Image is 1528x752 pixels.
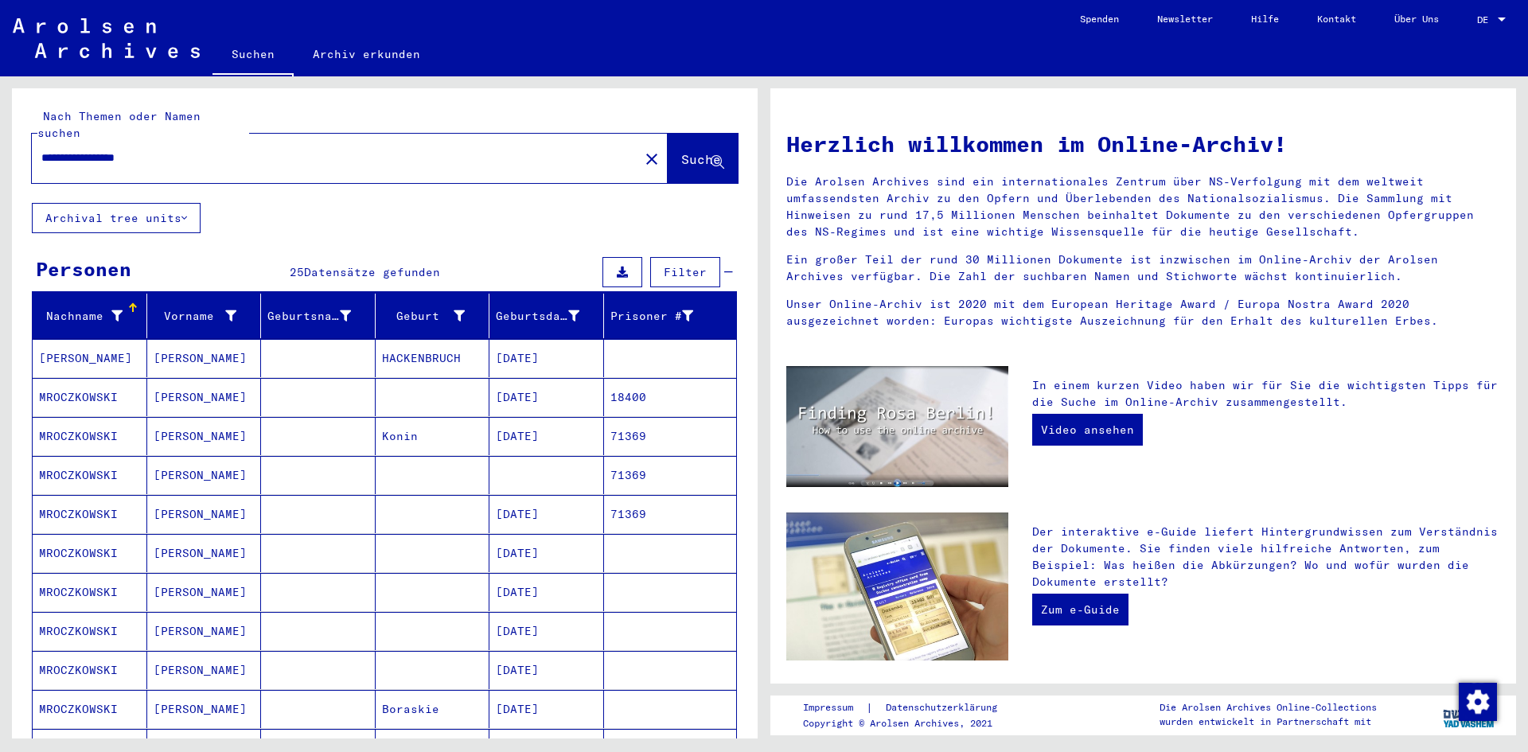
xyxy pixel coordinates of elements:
div: | [803,699,1016,716]
mat-cell: MROCZKOWSKI [33,456,147,494]
mat-label: Nach Themen oder Namen suchen [37,109,201,140]
mat-cell: [PERSON_NAME] [147,378,262,416]
mat-cell: [DATE] [489,690,604,728]
span: Filter [664,265,707,279]
mat-header-cell: Prisoner # [604,294,737,338]
div: Personen [36,255,131,283]
mat-cell: [DATE] [489,417,604,455]
mat-cell: [PERSON_NAME] [147,690,262,728]
p: wurden entwickelt in Partnerschaft mit [1160,715,1377,729]
mat-cell: [PERSON_NAME] [147,456,262,494]
a: Suchen [212,35,294,76]
p: In einem kurzen Video haben wir für Sie die wichtigsten Tipps für die Suche im Online-Archiv zusa... [1032,377,1500,411]
div: Prisoner # [610,308,694,325]
div: Prisoner # [610,303,718,329]
mat-header-cell: Geburtsdatum [489,294,604,338]
p: Copyright © Arolsen Archives, 2021 [803,716,1016,731]
mat-cell: MROCZKOWSKI [33,612,147,650]
mat-cell: Boraskie [376,690,490,728]
mat-cell: [DATE] [489,495,604,533]
div: Vorname [154,308,237,325]
mat-cell: MROCZKOWSKI [33,534,147,572]
div: Geburt‏ [382,308,466,325]
mat-cell: MROCZKOWSKI [33,417,147,455]
img: Arolsen_neg.svg [13,18,200,58]
a: Archiv erkunden [294,35,439,73]
mat-cell: [DATE] [489,534,604,572]
mat-header-cell: Nachname [33,294,147,338]
div: Nachname [39,303,146,329]
mat-cell: [DATE] [489,573,604,611]
mat-header-cell: Geburt‏ [376,294,490,338]
mat-cell: 71369 [604,495,737,533]
mat-cell: [PERSON_NAME] [147,612,262,650]
div: Geburtsdatum [496,303,603,329]
mat-cell: [PERSON_NAME] [147,573,262,611]
button: Suche [668,134,738,183]
mat-cell: [PERSON_NAME] [147,495,262,533]
mat-cell: [DATE] [489,339,604,377]
mat-cell: [PERSON_NAME] [147,651,262,689]
img: Zustimmung ändern [1459,683,1497,721]
mat-cell: HACKENBRUCH [376,339,490,377]
p: Ein großer Teil der rund 30 Millionen Dokumente ist inzwischen im Online-Archiv der Arolsen Archi... [786,251,1500,285]
mat-cell: MROCZKOWSKI [33,378,147,416]
mat-cell: [DATE] [489,378,604,416]
mat-header-cell: Geburtsname [261,294,376,338]
img: video.jpg [786,366,1008,487]
mat-cell: [DATE] [489,651,604,689]
div: Vorname [154,303,261,329]
div: Zustimmung ändern [1458,682,1496,720]
a: Video ansehen [1032,414,1143,446]
button: Clear [636,142,668,174]
button: Archival tree units [32,203,201,233]
mat-cell: 71369 [604,417,737,455]
mat-cell: Konin [376,417,490,455]
div: Nachname [39,308,123,325]
mat-cell: [PERSON_NAME] [147,339,262,377]
span: DE [1477,14,1495,25]
a: Datenschutzerklärung [873,699,1016,716]
div: Geburtsname [267,303,375,329]
div: Geburtsdatum [496,308,579,325]
span: Datensätze gefunden [304,265,440,279]
span: 25 [290,265,304,279]
a: Zum e-Guide [1032,594,1128,625]
mat-cell: MROCZKOWSKI [33,651,147,689]
mat-icon: close [642,150,661,169]
p: Unser Online-Archiv ist 2020 mit dem European Heritage Award / Europa Nostra Award 2020 ausgezeic... [786,296,1500,329]
div: Geburt‏ [382,303,489,329]
mat-cell: 71369 [604,456,737,494]
mat-cell: [PERSON_NAME] [147,417,262,455]
mat-cell: MROCZKOWSKI [33,573,147,611]
button: Filter [650,257,720,287]
mat-cell: [PERSON_NAME] [147,534,262,572]
p: Die Arolsen Archives Online-Collections [1160,700,1377,715]
mat-header-cell: Vorname [147,294,262,338]
mat-cell: [PERSON_NAME] [33,339,147,377]
div: Geburtsname [267,308,351,325]
a: Impressum [803,699,866,716]
p: Der interaktive e-Guide liefert Hintergrundwissen zum Verständnis der Dokumente. Sie finden viele... [1032,524,1500,590]
h1: Herzlich willkommen im Online-Archiv! [786,127,1500,161]
mat-cell: MROCZKOWSKI [33,690,147,728]
span: Suche [681,151,721,167]
mat-cell: [DATE] [489,612,604,650]
mat-cell: 18400 [604,378,737,416]
p: Die Arolsen Archives sind ein internationales Zentrum über NS-Verfolgung mit dem weltweit umfasse... [786,173,1500,240]
img: eguide.jpg [786,512,1008,660]
img: yv_logo.png [1440,695,1499,734]
mat-cell: MROCZKOWSKI [33,495,147,533]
